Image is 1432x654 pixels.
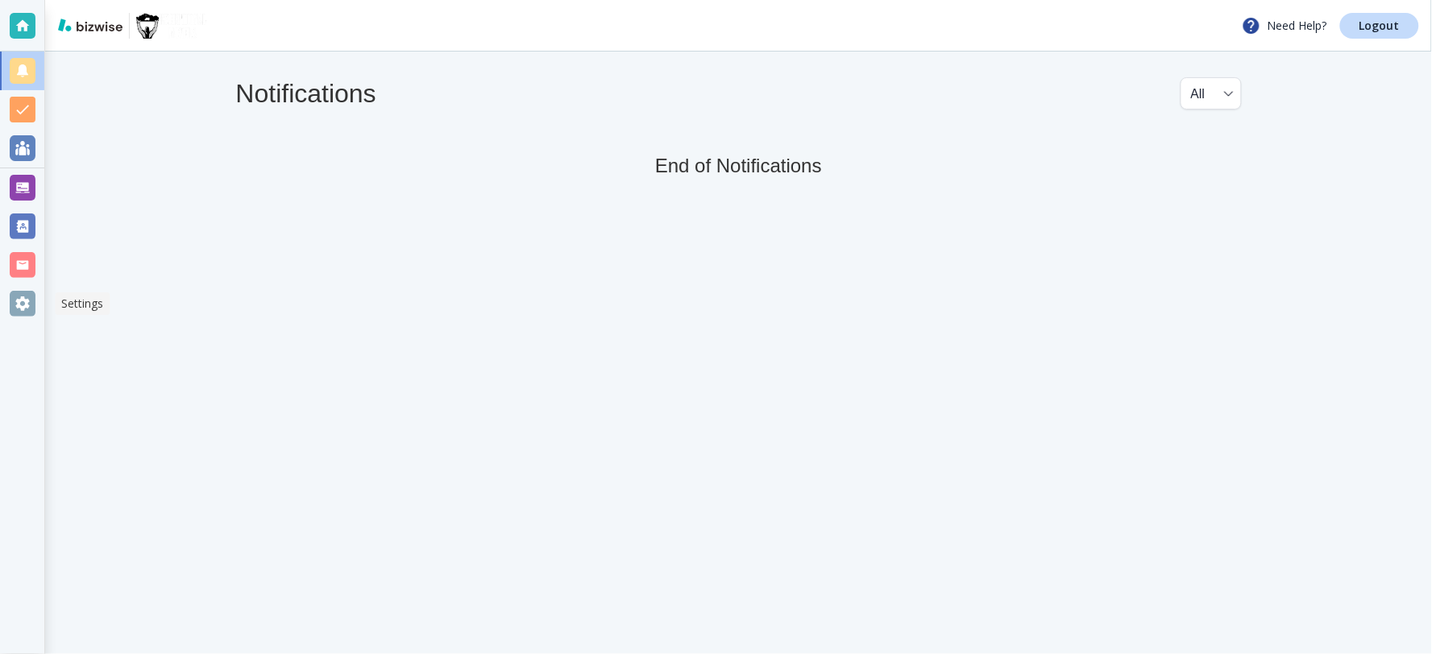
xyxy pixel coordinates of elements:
[61,296,103,312] p: Settings
[1242,16,1327,35] p: Need Help?
[1191,78,1231,109] div: All
[236,78,376,109] h4: Notifications
[58,19,122,31] img: bizwise
[1340,13,1419,39] a: Logout
[1359,20,1400,31] p: Logout
[655,155,822,178] h5: End of Notifications
[136,13,206,39] img: Exceptional Movers, LLC.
